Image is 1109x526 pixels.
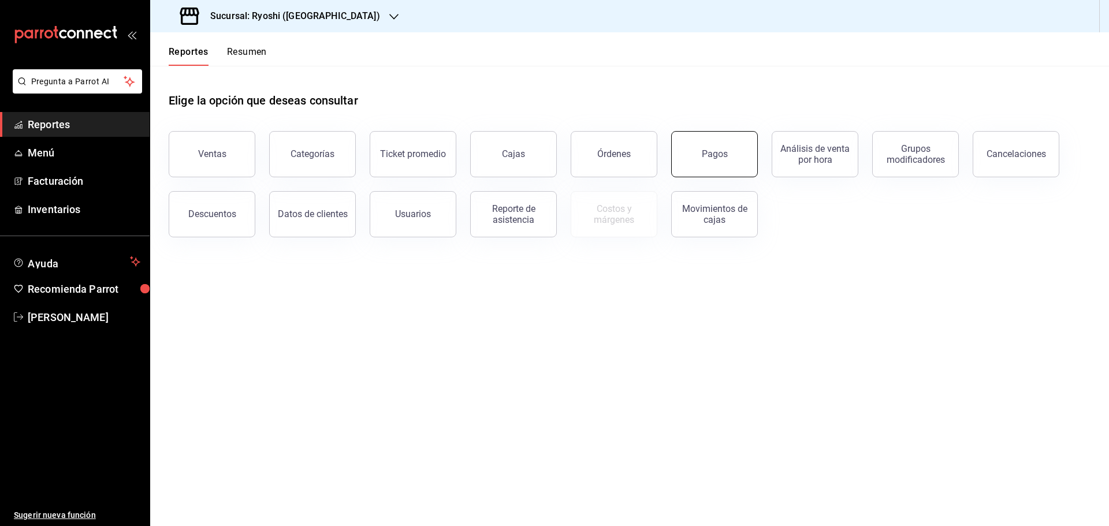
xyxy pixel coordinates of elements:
div: Descuentos [188,208,236,219]
button: Movimientos de cajas [671,191,758,237]
button: Reportes [169,46,209,66]
div: Cajas [502,148,525,159]
button: Pagos [671,131,758,177]
button: Reporte de asistencia [470,191,557,237]
div: Usuarios [395,208,431,219]
span: Sugerir nueva función [14,509,140,521]
h3: Sucursal: Ryoshi ([GEOGRAPHIC_DATA]) [201,9,380,23]
span: Pregunta a Parrot AI [31,76,124,88]
div: Datos de clientes [278,208,348,219]
span: [PERSON_NAME] [28,309,140,325]
div: Pagos [702,148,728,159]
button: Cancelaciones [973,131,1059,177]
div: Cancelaciones [987,148,1046,159]
button: open_drawer_menu [127,30,136,39]
div: Grupos modificadores [880,143,951,165]
div: navigation tabs [169,46,267,66]
span: Facturación [28,173,140,189]
button: Descuentos [169,191,255,237]
div: Análisis de venta por hora [779,143,851,165]
div: Ticket promedio [380,148,446,159]
div: Movimientos de cajas [679,203,750,225]
span: Inventarios [28,202,140,217]
div: Categorías [291,148,334,159]
button: Cajas [470,131,557,177]
div: Órdenes [597,148,631,159]
button: Pregunta a Parrot AI [13,69,142,94]
button: Ventas [169,131,255,177]
button: Grupos modificadores [872,131,959,177]
button: Datos de clientes [269,191,356,237]
button: Categorías [269,131,356,177]
div: Costos y márgenes [578,203,650,225]
span: Ayuda [28,255,125,268]
a: Pregunta a Parrot AI [8,84,142,96]
button: Análisis de venta por hora [772,131,858,177]
div: Ventas [198,148,226,159]
button: Contrata inventarios para ver este reporte [571,191,657,237]
div: Reporte de asistencia [478,203,549,225]
button: Órdenes [571,131,657,177]
button: Usuarios [370,191,456,237]
span: Reportes [28,117,140,132]
h1: Elige la opción que deseas consultar [169,92,358,109]
button: Resumen [227,46,267,66]
span: Menú [28,145,140,161]
span: Recomienda Parrot [28,281,140,297]
button: Ticket promedio [370,131,456,177]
